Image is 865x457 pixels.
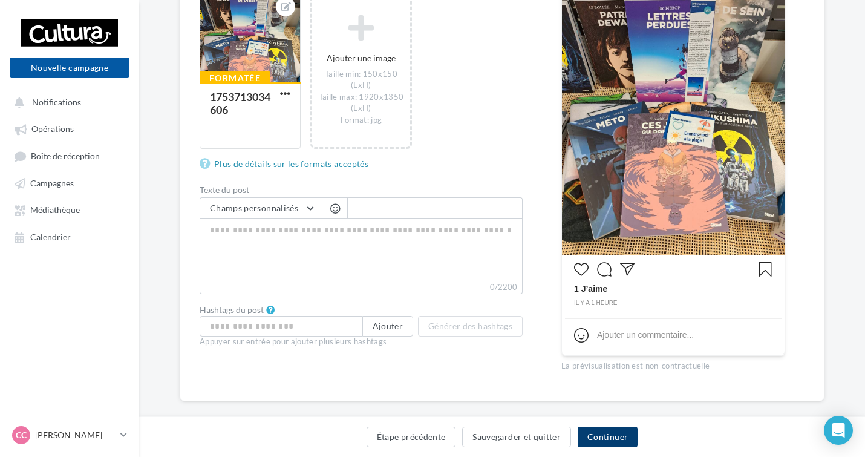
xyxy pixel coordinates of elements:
[7,199,132,220] a: Médiathèque
[362,316,413,337] button: Ajouter
[210,90,270,116] div: 1753713034606
[210,203,298,213] span: Champs personnalisés
[30,232,71,242] span: Calendrier
[574,298,772,309] div: il y a 1 heure
[620,262,635,277] svg: Partager la publication
[200,306,264,314] label: Hashtags du post
[35,429,116,441] p: [PERSON_NAME]
[200,71,270,85] div: Formatée
[574,328,589,343] svg: Emoji
[31,124,74,134] span: Opérations
[597,329,694,341] div: Ajouter un commentaire...
[30,205,80,215] span: Médiathèque
[200,281,523,294] label: 0/2200
[7,226,132,248] a: Calendrier
[31,151,100,161] span: Boîte de réception
[574,262,589,277] svg: J’aime
[10,424,129,447] a: CC [PERSON_NAME]
[200,198,321,219] button: Champs personnalisés
[367,427,456,447] button: Étape précédente
[597,262,612,277] svg: Commenter
[7,145,132,167] a: Boîte de réception
[758,262,772,277] svg: Enregistrer
[200,157,373,171] a: Plus de détails sur les formats acceptés
[200,337,523,347] div: Appuyer sur entrée pour ajouter plusieurs hashtags
[200,186,523,194] label: Texte du post
[574,283,772,298] div: 1 J’aime
[824,416,853,445] div: Open Intercom Messenger
[578,427,638,447] button: Continuer
[7,172,132,194] a: Campagnes
[16,429,27,441] span: CC
[10,58,129,78] button: Nouvelle campagne
[7,91,127,113] button: Notifications
[7,117,132,139] a: Opérations
[561,356,785,372] div: La prévisualisation est non-contractuelle
[32,97,81,107] span: Notifications
[30,178,74,188] span: Campagnes
[418,316,523,337] button: Générer des hashtags
[462,427,571,447] button: Sauvegarder et quitter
